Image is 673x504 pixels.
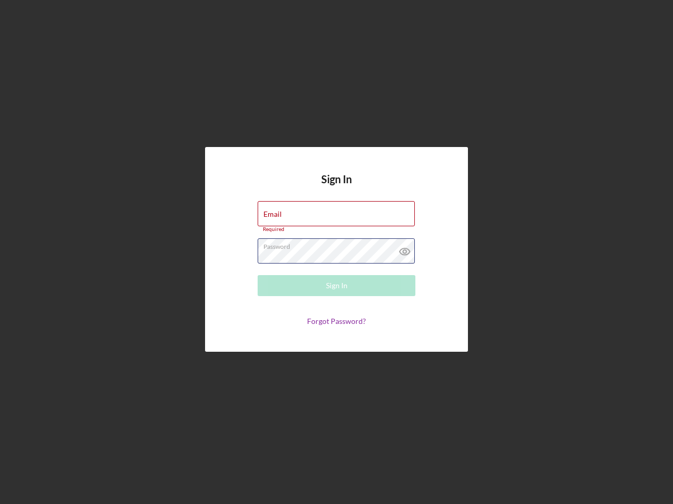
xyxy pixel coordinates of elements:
label: Email [263,210,282,218]
a: Forgot Password? [307,317,366,325]
h4: Sign In [321,173,352,201]
label: Password [263,239,415,250]
div: Sign In [326,275,348,296]
button: Sign In [258,275,415,296]
div: Required [258,226,415,233]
